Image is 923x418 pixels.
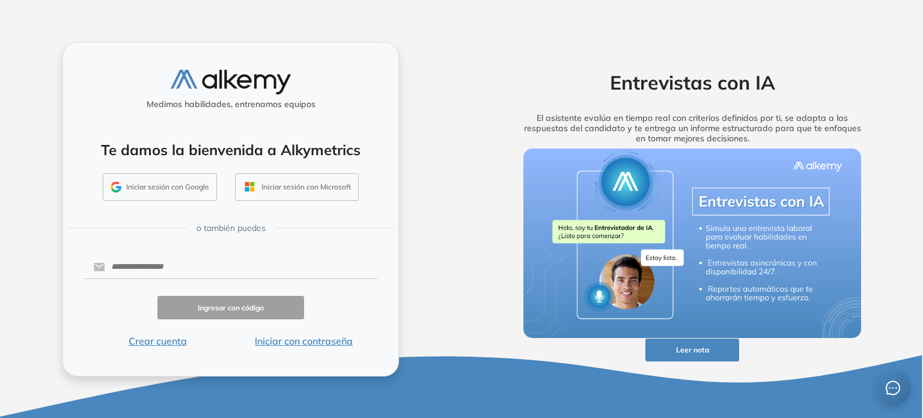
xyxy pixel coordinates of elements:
div: Widget de chat [707,279,923,418]
img: OUTLOOK_ICON [243,180,257,194]
h5: El asistente evalúa en tiempo real con criterios definidos por ti, se adapta a las respuestas del... [505,113,880,143]
button: Iniciar sesión con Google [103,173,217,201]
button: Iniciar sesión con Microsoft [235,173,359,201]
button: Ingresar con código [157,296,304,319]
h4: Te damos la bienvenida a Alkymetrics [79,141,383,159]
img: GMAIL_ICON [111,182,121,192]
h2: Entrevistas con IA [505,71,880,94]
img: img-more-info [523,149,861,339]
iframe: Chat Widget [707,279,923,418]
button: Crear cuenta [84,334,231,348]
span: o también puedes [196,222,266,235]
h5: Medimos habilidades, entrenamos equipos [68,99,394,109]
button: Leer nota [645,339,739,362]
button: Iniciar con contraseña [231,334,377,348]
img: logo-alkemy [171,70,291,94]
